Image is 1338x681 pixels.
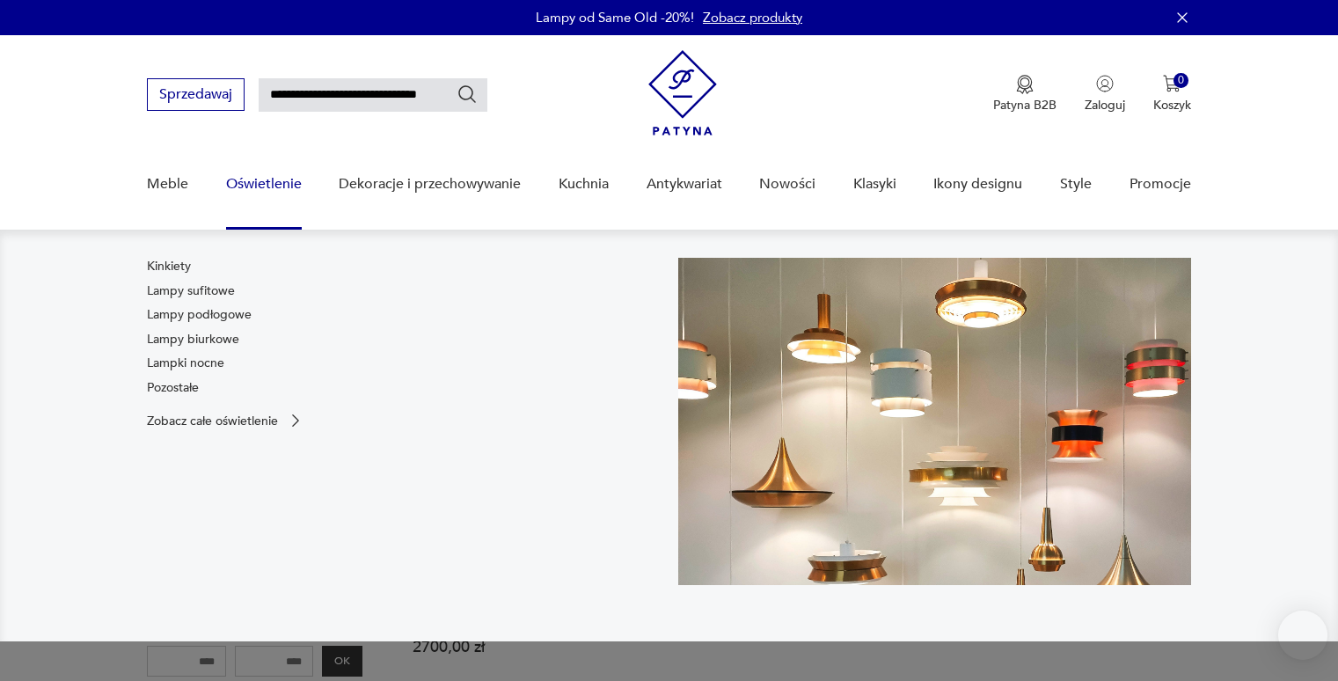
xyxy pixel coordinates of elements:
[1016,75,1034,94] img: Ikona medalu
[147,90,245,102] a: Sprzedawaj
[759,150,815,218] a: Nowości
[147,306,252,324] a: Lampy podłogowe
[1096,75,1114,92] img: Ikonka użytkownika
[993,75,1057,113] a: Ikona medaluPatyna B2B
[648,50,717,135] img: Patyna - sklep z meblami i dekoracjami vintage
[1173,73,1188,88] div: 0
[1085,97,1125,113] p: Zaloguj
[993,97,1057,113] p: Patyna B2B
[147,331,239,348] a: Lampy biurkowe
[853,150,896,218] a: Klasyki
[147,412,304,429] a: Zobacz całe oświetlenie
[1153,97,1191,113] p: Koszyk
[147,379,199,397] a: Pozostałe
[993,75,1057,113] button: Patyna B2B
[147,150,188,218] a: Meble
[536,9,694,26] p: Lampy od Same Old -20%!
[1060,150,1092,218] a: Style
[147,415,278,427] p: Zobacz całe oświetlenie
[1278,611,1327,660] iframe: Smartsupp widget button
[147,282,235,300] a: Lampy sufitowe
[1153,75,1191,113] button: 0Koszyk
[1130,150,1191,218] a: Promocje
[1085,75,1125,113] button: Zaloguj
[933,150,1022,218] a: Ikony designu
[1163,75,1181,92] img: Ikona koszyka
[339,150,521,218] a: Dekoracje i przechowywanie
[647,150,722,218] a: Antykwariat
[559,150,609,218] a: Kuchnia
[147,78,245,111] button: Sprzedawaj
[678,258,1191,585] img: a9d990cd2508053be832d7f2d4ba3cb1.jpg
[147,355,224,372] a: Lampki nocne
[457,84,478,105] button: Szukaj
[703,9,802,26] a: Zobacz produkty
[147,258,191,275] a: Kinkiety
[226,150,302,218] a: Oświetlenie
